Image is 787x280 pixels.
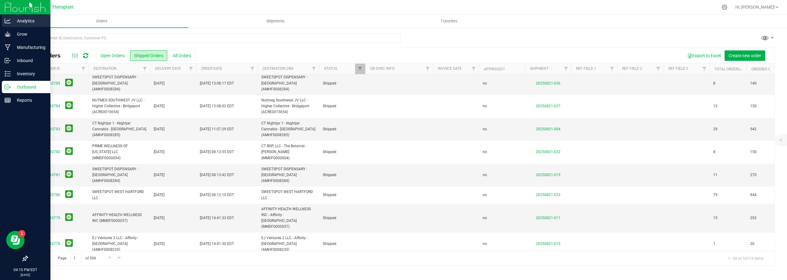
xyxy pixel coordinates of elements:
span: CT Nightjar 1 - Nightjar Cannabis - [GEOGRAPHIC_DATA] (AMHF0008285) [92,120,146,138]
inline-svg: Analytics [5,18,11,24]
span: Shipped [323,241,362,247]
span: [DATE] 13:08:17 EDT [200,81,234,86]
span: 944 [750,192,757,198]
a: 00010779 [43,215,60,221]
span: SWEETSPOT DISPENSARY - [GEOGRAPHIC_DATA] (AMHF0008284) [261,166,315,184]
a: 20250821-004 [536,127,560,131]
button: All Orders [169,50,195,61]
iframe: Resource center unread badge [18,230,26,237]
span: no [483,215,487,221]
span: 140 [750,81,757,86]
span: [DATE] [154,103,164,109]
button: Export to Excel [683,50,725,61]
span: 292 [750,215,757,221]
span: SWEETSPOT DISPENSARY - [GEOGRAPHIC_DATA] (AMHF0008284) [92,74,146,92]
a: Filter [561,64,571,74]
span: 270 [750,172,757,178]
p: [DATE] [3,273,48,277]
a: Status [324,66,337,71]
span: [DATE] [154,81,164,86]
a: 00010784 [43,103,60,109]
span: no [483,103,487,109]
span: Hi, [PERSON_NAME]! [735,5,775,10]
span: 20 [750,241,754,247]
span: Theraplant [52,5,74,10]
a: Delivery Date [155,66,181,71]
iframe: Resource center [6,231,25,249]
a: 20250821-033 [536,193,560,197]
span: no [483,149,487,155]
span: [DATE] [154,241,164,247]
input: 1 [70,254,81,263]
a: Filter [423,64,433,74]
span: 15 [713,215,718,221]
span: Shipped [323,81,362,86]
span: no [483,172,487,178]
span: Shipped [323,172,362,178]
span: 79 [713,192,718,198]
span: Nutmeg Southwest JV LLC - Higher Collective - Bridgeport (ACRE0015654) [261,97,315,115]
span: SWEETSPOT DISPENSARY - [GEOGRAPHIC_DATA] (AMHF0008284) [261,74,315,92]
span: Shipped [323,126,362,132]
span: 542 [750,126,757,132]
button: Open Orders [97,50,129,61]
span: 29 [713,126,718,132]
span: 1 - 20 of 10113 items [723,254,768,263]
a: Invoice Date [438,66,462,71]
span: Shipped [323,103,362,109]
a: Destination [93,66,117,71]
p: Inventory [11,70,48,77]
a: Filter [355,64,365,74]
span: 11 [713,172,718,178]
a: 20250821-019 [536,173,560,177]
a: Ref Field 2 [622,66,642,71]
a: Ref Field 3 [668,66,688,71]
span: [DATE] [154,149,164,155]
span: Page of 506 [53,254,101,263]
a: Filter [78,64,89,74]
a: Filter [653,64,663,74]
a: Filter [469,64,479,74]
span: Shipped [323,215,362,221]
span: 8 [713,81,715,86]
p: Manufacturing [11,44,48,51]
inline-svg: Inventory [5,71,11,77]
a: Approved? [484,67,505,71]
span: Shipped [323,149,362,155]
a: 20250821-011 [536,216,560,220]
a: 20250821-015 [536,242,560,246]
span: [DATE] [154,192,164,198]
span: [DATE] [154,172,164,178]
p: Inbound [11,57,48,64]
a: Ordered qty [751,67,775,71]
inline-svg: Manufacturing [5,44,11,50]
span: [DATE] 11:07:29 EDT [200,126,234,132]
span: Create new order [729,53,761,58]
inline-svg: Inbound [5,57,11,64]
span: CT BGP, LLC - The Botanist - [PERSON_NAME] (MMDF0000004) [261,143,315,161]
inline-svg: Reports [5,97,11,103]
a: 00010778 [43,241,60,247]
span: [DATE] 08:13:42 EDT [200,172,234,178]
span: EJ Ventures 2 LLC - Affinity - [GEOGRAPHIC_DATA] (AMHF0008235) [92,235,146,253]
input: Search Order ID, Destination, Customer PO... [27,34,401,43]
inline-svg: Grow [5,31,11,37]
a: Order Date [201,66,222,71]
button: Shipped Orders [130,50,167,61]
span: no [483,81,487,86]
span: 150 [750,149,757,155]
span: SWEETSPOT WEST HARTFORD LLC [261,189,315,201]
span: no [483,126,487,132]
a: 00010783 [43,126,60,132]
p: 04:10 PM EDT [3,267,48,273]
a: Order ID [44,66,60,71]
span: SWEETSPOT DISPENSARY - [GEOGRAPHIC_DATA] (AMHF0008284) [92,166,146,184]
span: NUTMEG SOUTHWEST JV LLC - Higher Collective - Bridgeport (ACRE0015654) [92,97,146,115]
a: Ref Field 1 [576,66,596,71]
a: Shipment [530,66,548,71]
a: Go to the last page [115,254,124,262]
p: Analytics [11,17,48,25]
span: 150 [750,103,757,109]
a: 20250821-032 [536,150,560,154]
